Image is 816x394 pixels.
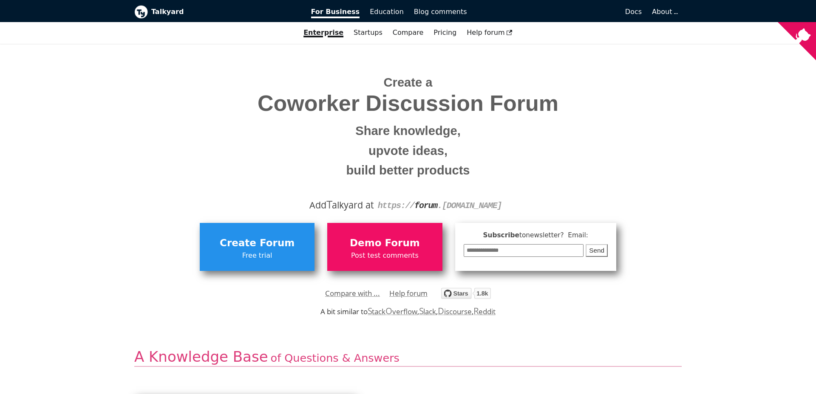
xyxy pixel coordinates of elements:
a: Docs [472,5,647,19]
h2: A Knowledge Base [134,348,682,367]
strong: forum [414,201,437,211]
span: of Questions & Answers [271,352,399,364]
span: Coworker Discussion Forum [141,91,675,115]
span: Create a [384,76,433,89]
span: Docs [625,8,642,16]
div: Add alkyard at [141,198,675,212]
a: Create ForumFree trial [200,223,314,270]
span: S [419,305,424,317]
span: Post test comments [331,250,438,261]
span: Free trial [204,250,310,261]
a: Talkyard logoTalkyard [134,5,299,19]
span: For Business [311,8,360,18]
img: talkyard.svg [441,288,491,299]
span: R [473,305,479,317]
a: Help forum [389,287,428,300]
span: to newsletter ? Email: [519,231,588,239]
button: Send [586,244,608,257]
a: Reddit [473,307,496,316]
span: Subscribe [464,230,608,241]
small: Share knowledge, [141,121,675,141]
small: upvote ideas, [141,141,675,161]
span: D [438,305,444,317]
a: Discourse [438,307,471,316]
b: Talkyard [151,6,299,17]
small: build better products [141,160,675,180]
a: Blog comments [409,5,472,19]
a: Pricing [428,25,462,40]
img: Talkyard logo [134,5,148,19]
a: Startups [348,25,388,40]
a: Compare with ... [325,287,380,300]
span: Help forum [467,28,513,37]
span: Blog comments [414,8,467,16]
span: S [368,305,372,317]
a: Help forum [462,25,518,40]
span: Create Forum [204,235,310,251]
a: Enterprise [298,25,348,40]
a: Star debiki/talkyard on GitHub [441,289,491,301]
a: Demo ForumPost test comments [327,223,442,270]
span: Demo Forum [331,235,438,251]
span: T [326,197,332,212]
a: StackOverflow [368,307,417,316]
a: Slack [419,307,436,316]
span: Education [370,8,404,16]
span: O [385,305,392,317]
a: Education [365,5,409,19]
code: https:// . [DOMAIN_NAME] [378,201,502,211]
a: About [652,8,677,16]
a: Compare [393,28,424,37]
a: For Business [306,5,365,19]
